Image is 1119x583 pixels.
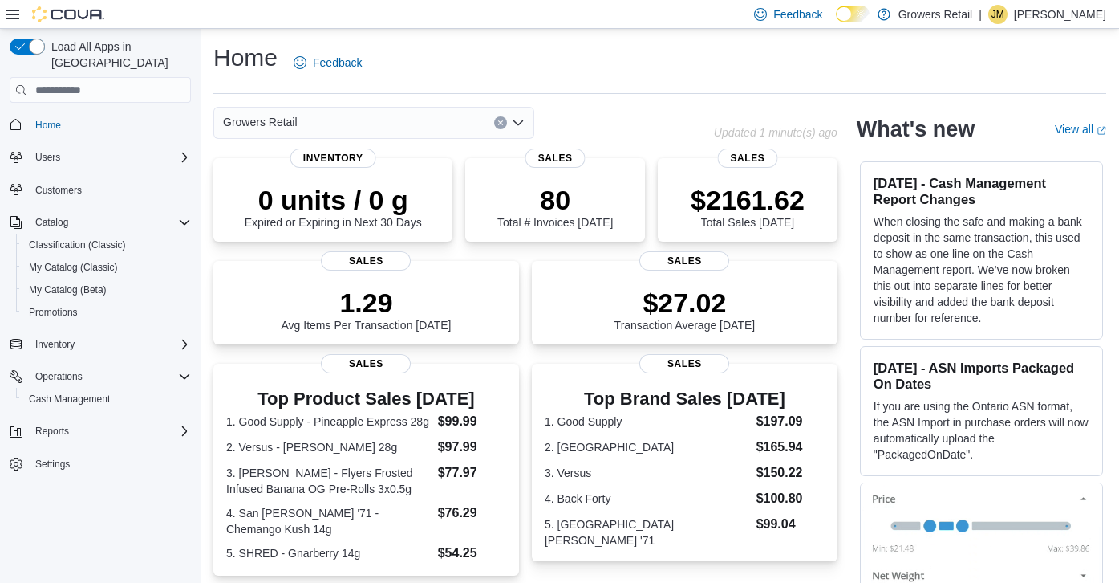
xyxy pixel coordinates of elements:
span: JM [991,5,1004,24]
button: My Catalog (Classic) [16,256,197,279]
span: Inventory [35,338,75,351]
a: My Catalog (Classic) [22,258,124,277]
span: Home [35,119,61,132]
p: 80 [497,184,613,216]
span: Inventory [29,335,191,354]
nav: Complex example [10,106,191,517]
p: If you are using the Ontario ASN format, the ASN Import in purchase orders will now automatically... [874,398,1089,463]
button: Reports [29,422,75,441]
button: Users [29,148,67,167]
button: Inventory [3,333,197,356]
dt: 2. Versus - [PERSON_NAME] 28g [226,439,432,455]
span: Dark Mode [836,22,837,23]
a: Classification (Classic) [22,235,132,255]
span: Settings [35,458,70,471]
dd: $97.99 [438,438,506,457]
span: Sales [525,149,586,168]
span: Customers [29,180,191,200]
p: $2161.62 [691,184,805,216]
span: Load All Apps in [GEOGRAPHIC_DATA] [45,39,191,71]
span: Customers [35,184,82,197]
span: Operations [35,370,83,383]
a: Customers [29,181,88,200]
a: Home [29,116,67,135]
p: 1.29 [282,287,452,319]
dt: 5. [GEOGRAPHIC_DATA][PERSON_NAME] '71 [545,516,750,548]
dd: $77.97 [438,463,506,483]
a: View allExternal link [1055,123,1106,136]
span: Reports [35,425,69,438]
a: Feedback [287,47,368,79]
dd: $99.99 [438,412,506,431]
span: Cash Management [22,389,191,409]
span: Sales [718,149,778,168]
button: Operations [3,365,197,388]
h3: Top Brand Sales [DATE] [545,389,825,409]
p: $27.02 [614,287,756,319]
span: Catalog [35,216,68,229]
span: Sales [321,354,411,373]
button: Promotions [16,301,197,324]
a: Settings [29,455,76,474]
dt: 2. [GEOGRAPHIC_DATA] [545,439,750,455]
dt: 5. SHRED - Gnarberry 14g [226,545,432,561]
dt: 3. [PERSON_NAME] - Flyers Frosted Infused Banana OG Pre-Rolls 3x0.5g [226,465,432,497]
span: Reports [29,422,191,441]
button: Settings [3,452,197,475]
div: Jordan McDonald [988,5,1008,24]
dt: 4. Back Forty [545,491,750,507]
button: My Catalog (Beta) [16,279,197,301]
span: Feedback [773,6,822,22]
dd: $76.29 [438,503,506,523]
span: My Catalog (Classic) [29,261,118,274]
dd: $100.80 [756,489,825,508]
button: Catalog [29,213,75,232]
span: Classification (Classic) [29,238,126,251]
p: | [979,5,982,24]
h3: [DATE] - Cash Management Report Changes [874,175,1089,207]
h3: Top Product Sales [DATE] [226,389,506,409]
h1: Home [213,42,278,74]
dt: 4. San [PERSON_NAME] '71 - Chemango Kush 14g [226,505,432,537]
span: Growers Retail [223,112,298,132]
span: Settings [29,454,191,474]
dd: $197.09 [756,412,825,431]
button: Reports [3,420,197,442]
button: Inventory [29,335,81,354]
button: Open list of options [512,116,525,129]
span: Inventory [290,149,376,168]
dt: 1. Good Supply [545,414,750,430]
p: Growers Retail [898,5,973,24]
dd: $150.22 [756,463,825,483]
button: Catalog [3,211,197,234]
span: Home [29,114,191,134]
p: 0 units / 0 g [245,184,422,216]
p: [PERSON_NAME] [1014,5,1106,24]
span: Sales [321,251,411,271]
button: Classification (Classic) [16,234,197,256]
dt: 1. Good Supply - Pineapple Express 28g [226,414,432,430]
a: My Catalog (Beta) [22,280,113,300]
span: Sales [639,251,729,271]
p: When closing the safe and making a bank deposit in the same transaction, this used to show as one... [874,214,1089,326]
p: Updated 1 minute(s) ago [714,126,837,139]
span: Operations [29,367,191,386]
div: Transaction Average [DATE] [614,287,756,332]
span: My Catalog (Beta) [22,280,191,300]
div: Total # Invoices [DATE] [497,184,613,229]
button: Home [3,112,197,136]
span: Promotions [29,306,78,319]
span: Sales [639,354,729,373]
span: Cash Management [29,393,110,406]
dd: $54.25 [438,544,506,563]
span: Catalog [29,213,191,232]
span: Promotions [22,303,191,322]
dd: $165.94 [756,438,825,457]
a: Promotions [22,303,84,322]
dt: 3. Versus [545,465,750,481]
a: Cash Management [22,389,116,409]
h2: What's new [857,116,975,142]
h3: [DATE] - ASN Imports Packaged On Dates [874,360,1089,392]
button: Users [3,146,197,169]
span: My Catalog (Beta) [29,283,107,296]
